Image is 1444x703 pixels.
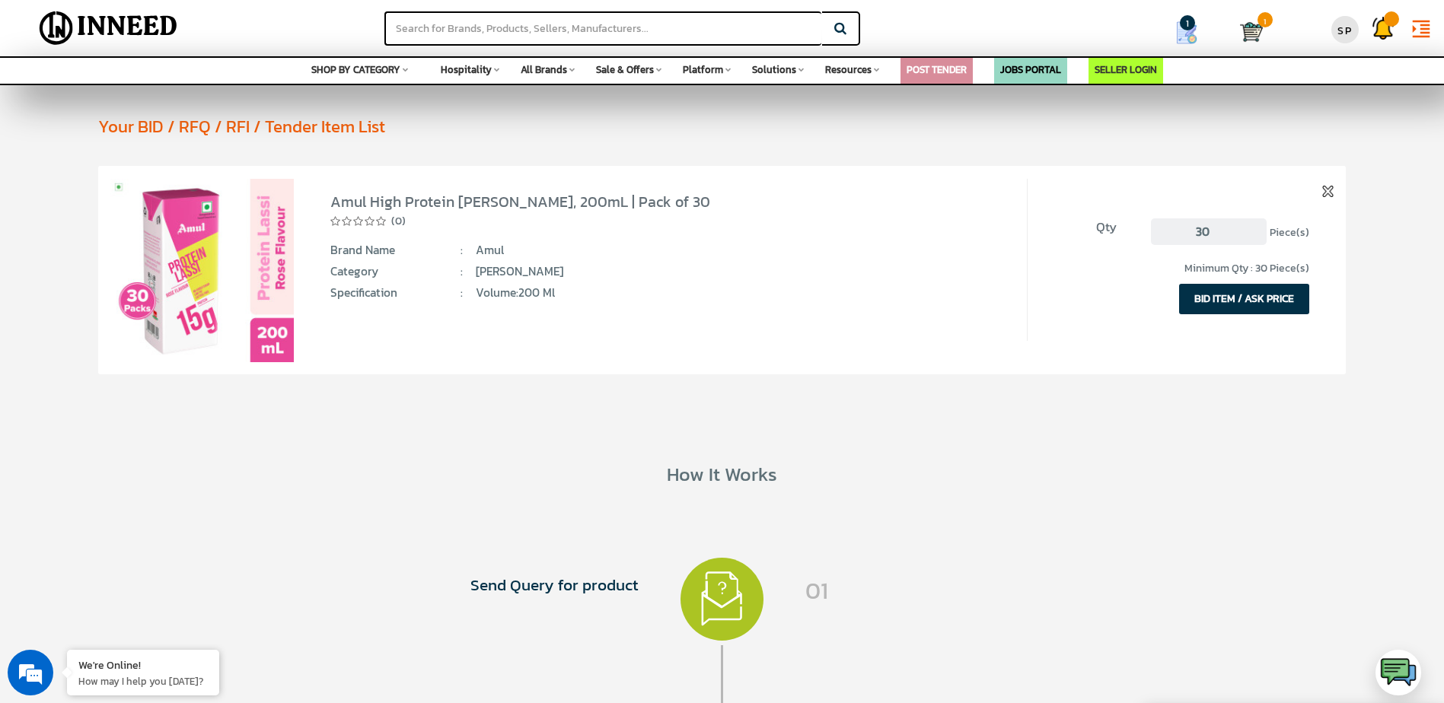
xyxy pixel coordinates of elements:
[1270,224,1309,240] span: Piece(s)
[1175,21,1198,44] img: Show My Quotes
[1240,15,1254,49] a: Cart 1
[1410,17,1433,40] i: format_indent_increase
[330,285,462,301] span: Specification
[476,285,872,301] span: Volume:200 ml
[461,263,463,280] span: :
[330,263,462,280] span: Category
[98,114,1415,138] div: Your BID / RFQ / RFI / Tender Item List
[1326,4,1364,49] a: SP
[1258,12,1273,27] span: 1
[78,657,208,672] div: We're Online!
[29,460,1415,488] div: How It Works
[1000,62,1061,77] a: JOBS PORTAL
[1095,62,1157,77] a: SELLER LOGIN
[825,62,872,77] span: Resources
[596,62,654,77] span: Sale & Offers
[805,574,1138,607] span: 01
[1240,21,1263,43] img: Cart
[1052,261,1309,276] div: Minimum Qty : 30 Piece(s)
[391,214,406,229] span: (0)
[461,242,463,259] span: :
[441,62,492,77] span: Hospitality
[306,574,639,596] span: Send Query for product
[1146,15,1239,50] a: my Quotes 1
[1052,218,1116,237] span: Qty
[1372,17,1395,40] img: Support Tickets
[384,11,821,46] input: Search for Brands, Products, Sellers, Manufacturers...
[1179,284,1309,314] button: BID ITEM / ASK PRICE
[752,62,796,77] span: Solutions
[521,62,567,77] span: All Brands
[1331,16,1359,43] div: SP
[27,9,190,47] img: Inneed.Market
[78,674,208,688] p: How may I help you today?
[1379,654,1417,692] img: logo.png
[330,242,462,259] span: Brand Name
[681,558,763,641] img: 1.svg
[1402,4,1440,50] a: format_indent_increase
[1322,186,1334,197] img: inneed-close-icon.png
[461,285,463,301] span: :
[1364,4,1402,45] a: Support Tickets
[110,179,294,362] img: Amul High Protein Rose Lassi, 200mL | Pack of 30
[311,62,400,77] span: SHOP BY CATEGORY
[683,62,723,77] span: Platform
[476,263,872,280] span: [PERSON_NAME]
[330,190,710,213] a: Amul High Protein [PERSON_NAME], 200mL | Pack of 30
[1180,15,1195,30] span: 1
[476,242,872,259] span: Amul
[907,62,967,77] a: POST TENDER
